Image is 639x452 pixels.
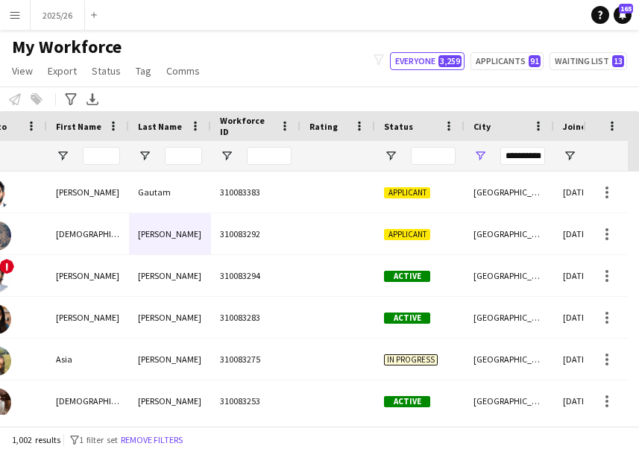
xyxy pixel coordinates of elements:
[129,339,211,380] div: [PERSON_NAME]
[470,52,544,70] button: Applicants91
[129,380,211,421] div: [PERSON_NAME]
[465,380,554,421] div: [GEOGRAPHIC_DATA]
[473,149,487,163] button: Open Filter Menu
[465,297,554,338] div: [GEOGRAPHIC_DATA]
[465,172,554,213] div: [GEOGRAPHIC_DATA]
[465,213,554,254] div: [GEOGRAPHIC_DATA]
[563,149,576,163] button: Open Filter Menu
[129,172,211,213] div: Gautam
[390,52,465,70] button: Everyone3,259
[220,149,233,163] button: Open Filter Menu
[12,36,122,58] span: My Workforce
[384,396,430,407] span: Active
[138,149,151,163] button: Open Filter Menu
[384,121,413,132] span: Status
[92,64,121,78] span: Status
[384,149,397,163] button: Open Filter Menu
[411,147,456,165] input: Status Filter Input
[47,380,129,421] div: [DEMOGRAPHIC_DATA]
[12,64,33,78] span: View
[47,172,129,213] div: [PERSON_NAME]
[619,4,633,13] span: 165
[129,255,211,296] div: [PERSON_NAME]
[47,213,129,254] div: [DEMOGRAPHIC_DATA]
[220,115,274,137] span: Workforce ID
[550,52,627,70] button: Waiting list13
[563,121,592,132] span: Joined
[166,64,200,78] span: Comms
[614,6,632,24] a: 165
[31,1,85,30] button: 2025/26
[47,297,129,338] div: [PERSON_NAME]
[465,255,554,296] div: [GEOGRAPHIC_DATA]
[384,313,430,324] span: Active
[130,61,157,81] a: Tag
[118,432,186,448] button: Remove filters
[473,121,491,132] span: City
[211,255,300,296] div: 310083294
[129,297,211,338] div: [PERSON_NAME]
[42,61,83,81] a: Export
[384,187,430,198] span: Applicant
[62,90,80,108] app-action-btn: Advanced filters
[529,55,541,67] span: 91
[211,213,300,254] div: 310083292
[465,339,554,380] div: [GEOGRAPHIC_DATA]
[160,61,206,81] a: Comms
[47,255,129,296] div: [PERSON_NAME]
[612,55,624,67] span: 13
[6,61,39,81] a: View
[211,297,300,338] div: 310083283
[309,121,338,132] span: Rating
[86,61,127,81] a: Status
[211,339,300,380] div: 310083275
[129,213,211,254] div: [PERSON_NAME]
[384,271,430,282] span: Active
[384,229,430,240] span: Applicant
[47,339,129,380] div: Asia
[438,55,462,67] span: 3,259
[56,149,69,163] button: Open Filter Menu
[138,121,182,132] span: Last Name
[56,121,101,132] span: First Name
[165,147,202,165] input: Last Name Filter Input
[211,172,300,213] div: 310083383
[84,90,101,108] app-action-btn: Export XLSX
[500,147,545,165] input: City Filter Input
[136,64,151,78] span: Tag
[79,434,118,445] span: 1 filter set
[384,354,438,365] span: In progress
[247,147,292,165] input: Workforce ID Filter Input
[211,380,300,421] div: 310083253
[83,147,120,165] input: First Name Filter Input
[48,64,77,78] span: Export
